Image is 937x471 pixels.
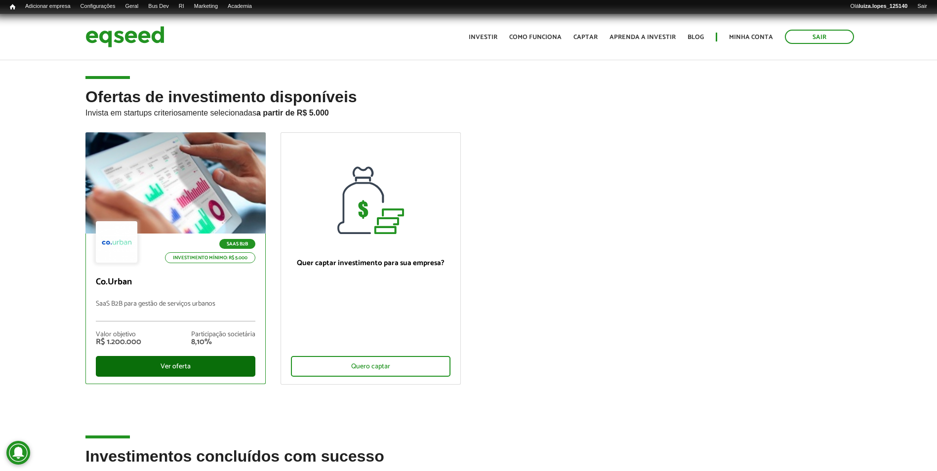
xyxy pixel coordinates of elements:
[96,277,255,288] p: Co.Urban
[76,2,121,10] a: Configurações
[96,356,255,377] div: Ver oferta
[291,356,450,377] div: Quero captar
[191,331,255,338] div: Participação societária
[219,239,255,249] p: SaaS B2B
[688,34,704,40] a: Blog
[174,2,189,10] a: RI
[859,3,908,9] strong: luiza.lopes_125140
[291,259,450,268] p: Quer captar investimento para sua empresa?
[469,34,497,40] a: Investir
[20,2,76,10] a: Adicionar empresa
[281,132,461,385] a: Quer captar investimento para sua empresa? Quero captar
[509,34,562,40] a: Como funciona
[845,2,912,10] a: Oláluiza.lopes_125140
[85,88,852,132] h2: Ofertas de investimento disponíveis
[729,34,773,40] a: Minha conta
[189,2,223,10] a: Marketing
[165,252,255,263] p: Investimento mínimo: R$ 5.000
[143,2,174,10] a: Bus Dev
[85,132,266,384] a: SaaS B2B Investimento mínimo: R$ 5.000 Co.Urban SaaS B2B para gestão de serviços urbanos Valor ob...
[85,106,852,118] p: Invista em startups criteriosamente selecionadas
[10,3,15,10] span: Início
[96,331,141,338] div: Valor objetivo
[191,338,255,346] div: 8,10%
[610,34,676,40] a: Aprenda a investir
[120,2,143,10] a: Geral
[912,2,932,10] a: Sair
[96,300,255,321] p: SaaS B2B para gestão de serviços urbanos
[785,30,854,44] a: Sair
[573,34,598,40] a: Captar
[85,24,164,50] img: EqSeed
[256,109,329,117] strong: a partir de R$ 5.000
[96,338,141,346] div: R$ 1.200.000
[223,2,257,10] a: Academia
[5,2,20,12] a: Início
